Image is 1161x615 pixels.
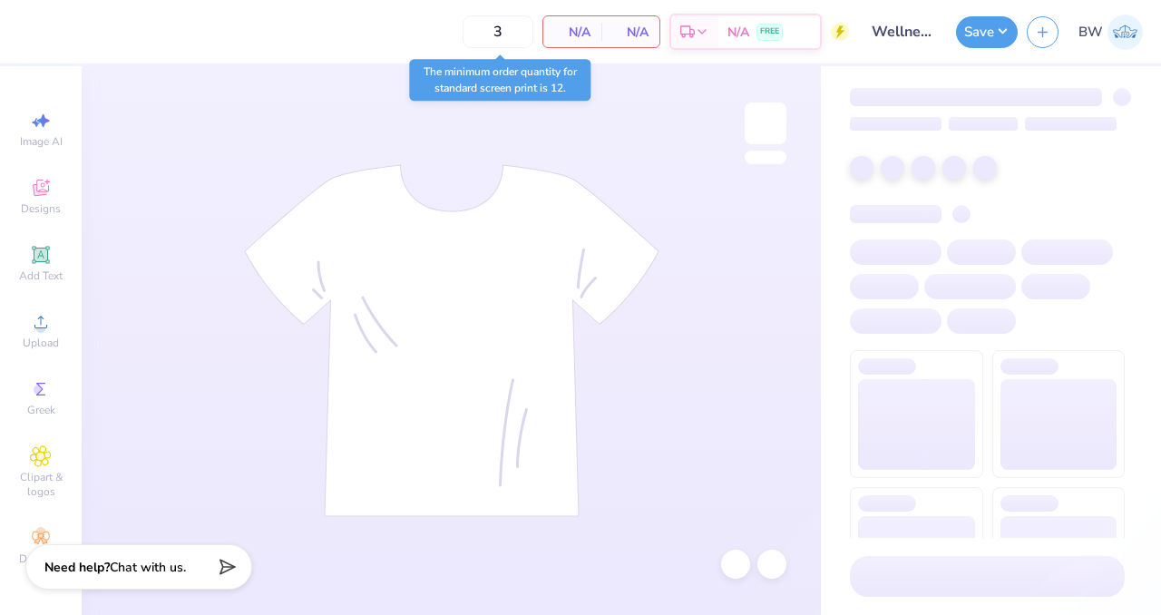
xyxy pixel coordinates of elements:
span: BW [1078,22,1103,43]
button: Save [956,16,1018,48]
span: Decorate [19,552,63,566]
strong: Need help? [44,559,110,576]
span: Image AI [20,134,63,149]
img: tee-skeleton.svg [244,164,659,517]
a: BW [1078,15,1143,50]
span: N/A [727,23,749,42]
span: Designs [21,201,61,216]
span: N/A [554,23,590,42]
span: Add Text [19,268,63,283]
input: – – [463,15,533,48]
span: FREE [760,25,779,38]
span: Upload [23,336,59,350]
span: N/A [612,23,649,42]
div: The minimum order quantity for standard screen print is 12. [409,59,590,101]
span: Chat with us. [110,559,186,576]
img: Brooke Williams [1107,15,1143,50]
span: Greek [27,403,55,417]
input: Untitled Design [858,14,947,50]
span: Clipart & logos [9,470,73,499]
